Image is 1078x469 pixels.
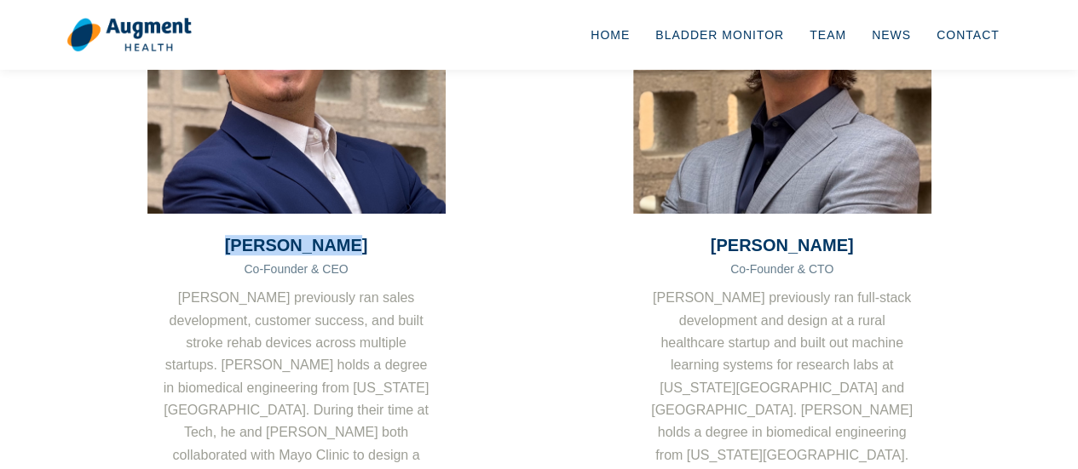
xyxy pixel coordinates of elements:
img: logo [66,17,192,53]
a: Bladder Monitor [643,7,797,63]
a: News [859,7,924,63]
a: Home [578,7,643,63]
p: [PERSON_NAME] previously ran full-stack development and design at a rural healthcare startup and ... [633,287,931,466]
span: Co-Founder & CTO [730,262,833,276]
h3: [PERSON_NAME] [147,235,446,255]
span: Co-Founder & CEO [244,262,348,276]
a: Team [797,7,859,63]
a: Contact [924,7,1012,63]
h3: [PERSON_NAME] [633,235,931,255]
